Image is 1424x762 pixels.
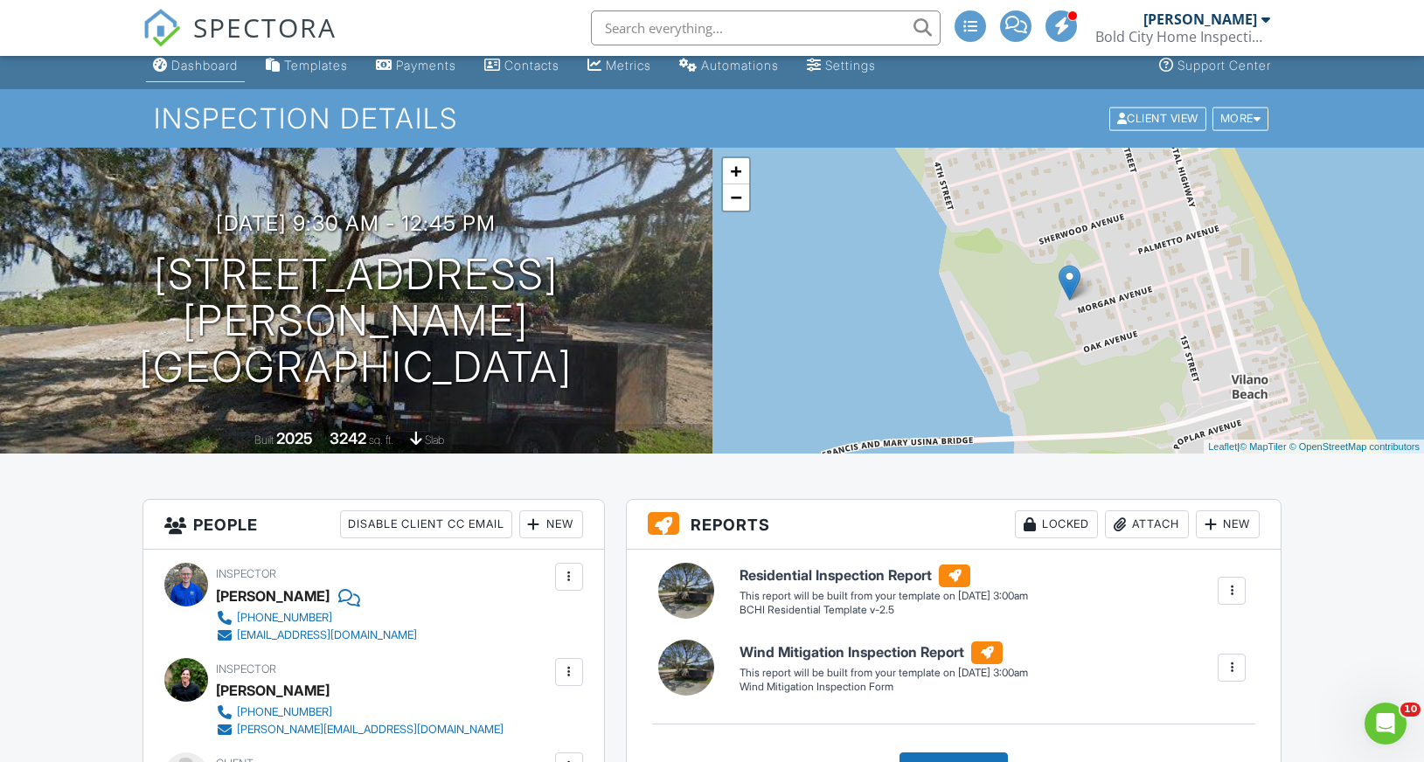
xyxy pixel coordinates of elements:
div: Support Center [1177,58,1271,73]
h3: People [143,500,604,550]
h3: Reports [627,500,1281,550]
a: [PHONE_NUMBER] [216,703,504,721]
a: Payments [369,50,463,82]
a: Automations (Advanced) [672,50,786,82]
h3: [DATE] 9:30 am - 12:45 pm [216,211,496,235]
h6: Wind Mitigation Inspection Report [740,641,1028,664]
div: This report will be built from your template on [DATE] 3:00am [740,589,1028,603]
iframe: Intercom live chat [1365,703,1407,745]
div: Settings [825,58,876,73]
a: Contacts [477,50,566,82]
span: Inspector [216,662,276,675]
div: Contacts [504,58,559,73]
div: New [519,510,583,538]
a: © MapTiler [1240,441,1287,452]
div: Dashboard [171,58,238,73]
input: Search everything... [591,10,941,45]
h6: Residential Inspection Report [740,565,1028,587]
div: [PHONE_NUMBER] [237,705,332,719]
div: 3242 [330,429,366,447]
div: [EMAIL_ADDRESS][DOMAIN_NAME] [237,628,417,642]
a: Settings [800,50,883,82]
div: 2025 [276,429,313,447]
div: [PERSON_NAME] [216,583,330,609]
span: slab [425,433,444,447]
div: Bold City Home Inspections [1095,28,1270,45]
div: Templates [284,58,348,73]
h1: [STREET_ADDRESS][PERSON_NAME] [GEOGRAPHIC_DATA] [28,252,684,390]
a: Zoom in [723,158,749,184]
div: Metrics [606,58,651,73]
div: Client View [1109,107,1206,130]
span: Inspector [216,567,276,580]
a: Client View [1108,111,1211,124]
a: Support Center [1152,50,1278,82]
div: | [1204,440,1424,454]
a: [PERSON_NAME][EMAIL_ADDRESS][DOMAIN_NAME] [216,721,504,738]
a: Templates [259,50,355,82]
div: This report will be built from your template on [DATE] 3:00am [740,666,1028,680]
span: sq. ft. [369,433,393,447]
div: Payments [396,58,456,73]
div: Attach [1105,510,1189,538]
a: Dashboard [146,50,245,82]
a: Zoom out [723,184,749,211]
div: Locked [1015,510,1098,538]
a: [EMAIL_ADDRESS][DOMAIN_NAME] [216,627,417,644]
a: © OpenStreetMap contributors [1289,441,1420,452]
h1: Inspection Details [154,103,1271,134]
span: 10 [1400,703,1421,717]
div: [PERSON_NAME] [1143,10,1257,28]
div: New [1196,510,1260,538]
a: [PHONE_NUMBER] [216,609,417,627]
a: SPECTORA [142,24,337,60]
div: BCHI Residential Template v-2.5 [740,603,1028,618]
div: Automations [701,58,779,73]
div: [PERSON_NAME][EMAIL_ADDRESS][DOMAIN_NAME] [237,723,504,737]
div: [PHONE_NUMBER] [237,611,332,625]
div: More [1212,107,1269,130]
a: Leaflet [1208,441,1237,452]
div: [PERSON_NAME] [216,677,330,703]
img: The Best Home Inspection Software - Spectora [142,9,181,47]
a: Metrics [580,50,658,82]
span: SPECTORA [193,9,337,45]
div: Disable Client CC Email [340,510,512,538]
div: Wind Mitigation Inspection Form [740,680,1028,695]
span: Built [254,433,274,447]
